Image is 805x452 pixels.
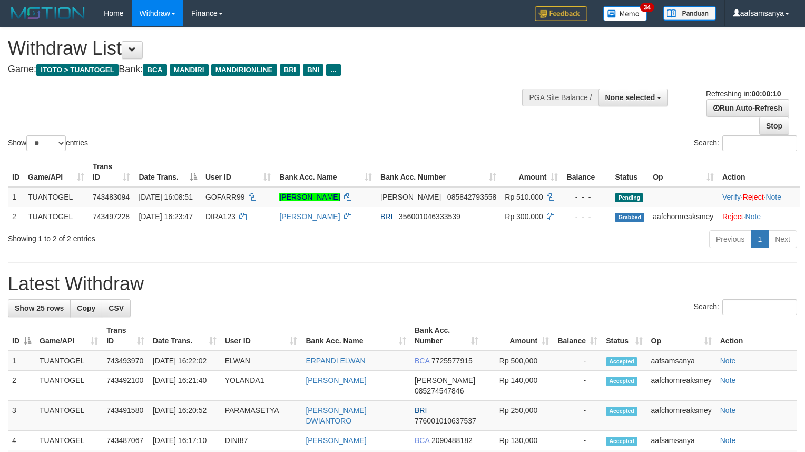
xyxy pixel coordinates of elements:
td: 2 [8,371,35,401]
span: Pending [615,193,643,202]
td: [DATE] 16:20:52 [149,401,221,431]
img: Button%20Memo.svg [603,6,647,21]
span: 743483094 [93,193,130,201]
a: Next [768,230,797,248]
th: Date Trans.: activate to sort column descending [134,157,201,187]
span: GOFARR99 [205,193,245,201]
a: [PERSON_NAME] [306,436,366,445]
div: - - - [566,211,606,222]
td: - [553,351,602,371]
th: Balance: activate to sort column ascending [553,321,602,351]
th: Bank Acc. Number: activate to sort column ascending [376,157,500,187]
a: Note [720,357,736,365]
th: Game/API: activate to sort column ascending [35,321,102,351]
div: PGA Site Balance / [522,89,598,106]
span: BCA [415,357,429,365]
th: Action [716,321,797,351]
img: Feedback.jpg [535,6,587,21]
td: aafchornreaksmey [649,207,718,226]
td: - [553,431,602,450]
th: ID: activate to sort column descending [8,321,35,351]
th: Game/API: activate to sort column ascending [24,157,89,187]
span: Accepted [606,357,637,366]
div: - - - [566,192,606,202]
span: Accepted [606,377,637,386]
a: Reject [743,193,764,201]
img: panduan.png [663,6,716,21]
td: 743493970 [102,351,149,371]
img: MOTION_logo.png [8,5,88,21]
th: Amount: activate to sort column ascending [483,321,554,351]
h4: Game: Bank: [8,64,526,75]
a: CSV [102,299,131,317]
td: PARAMASETYA [221,401,302,431]
th: User ID: activate to sort column ascending [201,157,276,187]
span: Copy [77,304,95,312]
a: [PERSON_NAME] [279,212,340,221]
th: Op: activate to sort column ascending [649,157,718,187]
td: [DATE] 16:21:40 [149,371,221,401]
span: Accepted [606,437,637,446]
td: 3 [8,401,35,431]
span: Copy 085842793558 to clipboard [447,193,496,201]
button: None selected [598,89,669,106]
th: Date Trans.: activate to sort column ascending [149,321,221,351]
th: Status [611,157,649,187]
th: Op: activate to sort column ascending [647,321,716,351]
a: Note [720,436,736,445]
td: · · [718,187,800,207]
span: Copy 2090488182 to clipboard [431,436,473,445]
td: aafchornreaksmey [647,371,716,401]
td: [DATE] 16:17:10 [149,431,221,450]
td: YOLANDA1 [221,371,302,401]
a: Show 25 rows [8,299,71,317]
label: Search: [694,135,797,151]
a: Copy [70,299,102,317]
span: 34 [640,3,654,12]
select: Showentries [26,135,66,151]
span: BNI [303,64,323,76]
th: Action [718,157,800,187]
td: aafchornreaksmey [647,401,716,431]
span: BRI [280,64,300,76]
th: Bank Acc. Name: activate to sort column ascending [275,157,376,187]
span: Copy 776001010637537 to clipboard [415,417,476,425]
span: [DATE] 16:08:51 [139,193,192,201]
h1: Withdraw List [8,38,526,59]
a: [PERSON_NAME] [306,376,366,385]
a: [PERSON_NAME] DWIANTORO [306,406,366,425]
th: Bank Acc. Name: activate to sort column ascending [301,321,410,351]
td: - [553,371,602,401]
span: Rp 510.000 [505,193,543,201]
td: 1 [8,351,35,371]
td: 743487067 [102,431,149,450]
span: Show 25 rows [15,304,64,312]
td: 2 [8,207,24,226]
span: Accepted [606,407,637,416]
a: Run Auto-Refresh [706,99,789,117]
td: 743491580 [102,401,149,431]
td: Rp 130,000 [483,431,554,450]
td: · [718,207,800,226]
a: Previous [709,230,751,248]
span: [DATE] 16:23:47 [139,212,192,221]
td: Rp 140,000 [483,371,554,401]
th: Trans ID: activate to sort column ascending [102,321,149,351]
span: Copy 7725577915 to clipboard [431,357,473,365]
a: Stop [759,117,789,135]
th: Status: activate to sort column ascending [602,321,646,351]
a: [PERSON_NAME] [279,193,340,201]
span: ITOTO > TUANTOGEL [36,64,119,76]
td: aafsamsanya [647,351,716,371]
input: Search: [722,299,797,315]
span: MANDIRI [170,64,209,76]
span: BRI [415,406,427,415]
span: BRI [380,212,392,221]
td: 743492100 [102,371,149,401]
td: 1 [8,187,24,207]
a: Reject [722,212,743,221]
th: Bank Acc. Number: activate to sort column ascending [410,321,483,351]
span: Copy 356001046333539 to clipboard [399,212,460,221]
a: Verify [722,193,741,201]
td: Rp 250,000 [483,401,554,431]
